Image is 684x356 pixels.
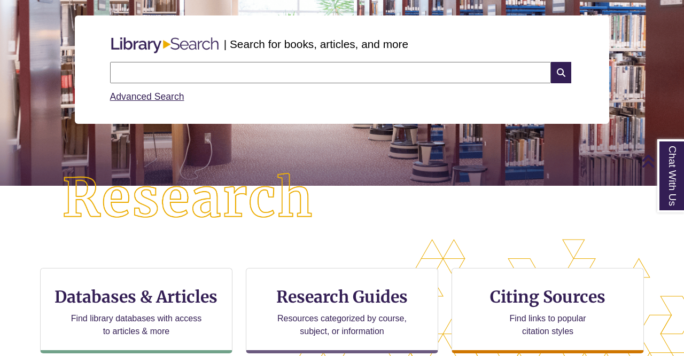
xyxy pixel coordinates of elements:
img: Research [34,145,342,252]
img: Libary Search [106,33,224,58]
a: Back to Top [641,154,681,168]
a: Databases & Articles Find library databases with access to articles & more [40,268,232,353]
p: | Search for books, articles, and more [224,36,408,52]
h3: Research Guides [255,287,429,307]
p: Find library databases with access to articles & more [67,312,206,338]
h3: Databases & Articles [49,287,223,307]
p: Resources categorized by course, subject, or information [273,312,412,338]
p: Find links to popular citation styles [496,312,600,338]
i: Search [551,62,571,83]
a: Citing Sources Find links to popular citation styles [452,268,644,353]
a: Research Guides Resources categorized by course, subject, or information [246,268,438,353]
a: Advanced Search [110,91,184,102]
h3: Citing Sources [483,287,613,307]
